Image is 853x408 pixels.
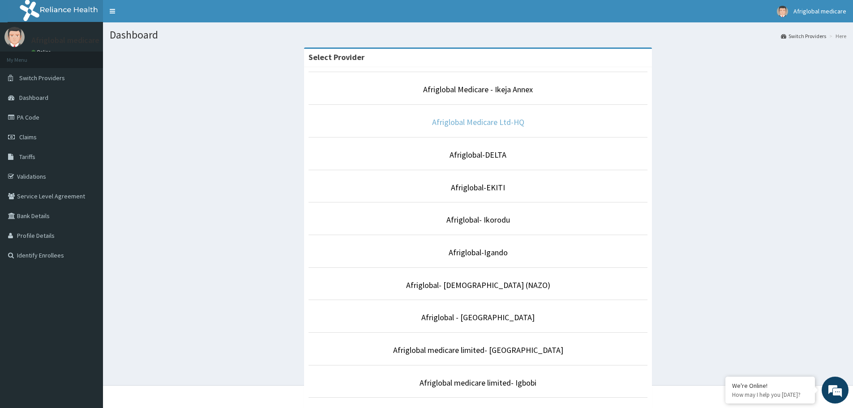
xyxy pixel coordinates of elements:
span: Afriglobal medicare [793,7,846,15]
span: Tariffs [19,153,35,161]
span: Dashboard [19,94,48,102]
a: Afriglobal Medicare - Ikeja Annex [423,84,533,94]
img: User Image [777,6,788,17]
p: Afriglobal medicare [31,36,99,44]
a: Afriglobal Medicare Ltd-HQ [432,117,524,127]
a: Afriglobal-DELTA [450,150,506,160]
a: Afriglobal-EKITI [451,182,505,193]
span: Switch Providers [19,74,65,82]
p: How may I help you today? [732,391,808,399]
a: Afriglobal medicare limited- Igbobi [420,378,536,388]
span: Claims [19,133,37,141]
h1: Dashboard [110,29,846,41]
a: Afriglobal-Igando [449,247,508,258]
div: We're Online! [732,382,808,390]
a: Switch Providers [781,32,826,40]
a: Afriglobal- Ikorodu [446,215,510,225]
strong: Select Provider [309,52,364,62]
a: Online [31,49,53,55]
a: Afriglobal - [GEOGRAPHIC_DATA] [421,312,535,322]
li: Here [827,32,846,40]
a: Afriglobal medicare limited- [GEOGRAPHIC_DATA] [393,345,563,355]
a: Afriglobal- [DEMOGRAPHIC_DATA] (NAZO) [406,280,550,290]
img: User Image [4,27,25,47]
